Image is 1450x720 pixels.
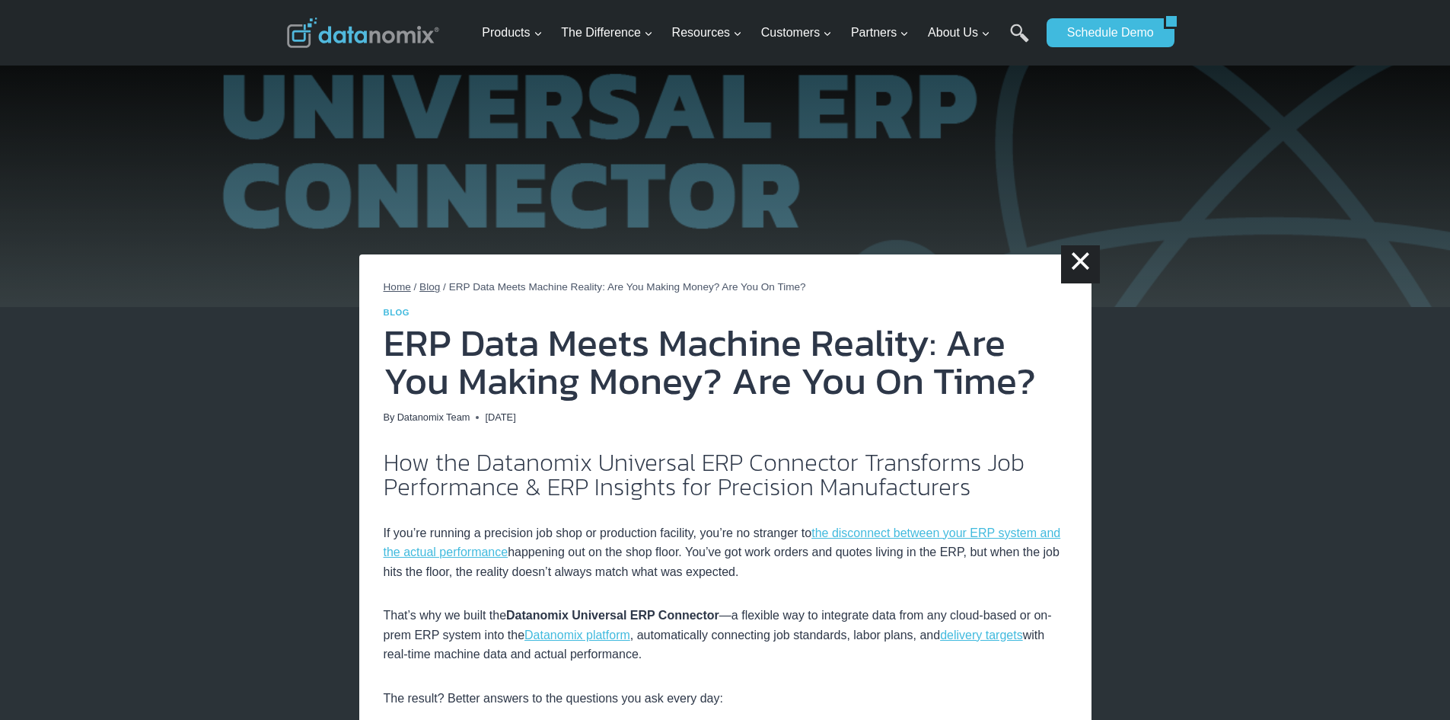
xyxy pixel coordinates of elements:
[482,23,542,43] span: Products
[384,324,1067,400] h1: ERP Data Meets Machine Reality: Are You Making Money? Are You On Time?
[476,8,1039,58] nav: Primary Navigation
[384,279,1067,296] nav: Breadcrumbs
[506,609,719,622] strong: Datanomix Universal ERP Connector
[384,523,1067,582] p: If you’re running a precision job shop or production facility, you’re no stranger to happening ou...
[384,281,411,293] a: Home
[384,410,395,425] span: By
[851,23,909,43] span: Partners
[1061,245,1099,283] a: ×
[384,450,1067,499] h2: How the Datanomix Universal ERP Connector Transforms Job Performance & ERP Insights for Precision...
[485,410,515,425] time: [DATE]
[928,23,990,43] span: About Us
[1010,24,1029,58] a: Search
[443,281,446,293] span: /
[287,18,439,48] img: Datanomix
[384,689,1067,709] p: The result? Better answers to the questions you ask every day:
[384,606,1067,664] p: That’s why we built the —a flexible way to integrate data from any cloud-based or on-prem ERP sys...
[397,411,470,423] a: Datanomix Team
[524,629,630,642] a: Datanomix platform
[414,281,417,293] span: /
[1047,18,1164,47] a: Schedule Demo
[561,23,653,43] span: The Difference
[8,408,244,712] iframe: Popup CTA
[449,281,806,293] span: ERP Data Meets Machine Reality: Are You Making Money? Are You On Time?
[761,23,832,43] span: Customers
[384,308,410,317] a: Blog
[940,629,1023,642] a: delivery targets
[419,281,440,293] a: Blog
[672,23,742,43] span: Resources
